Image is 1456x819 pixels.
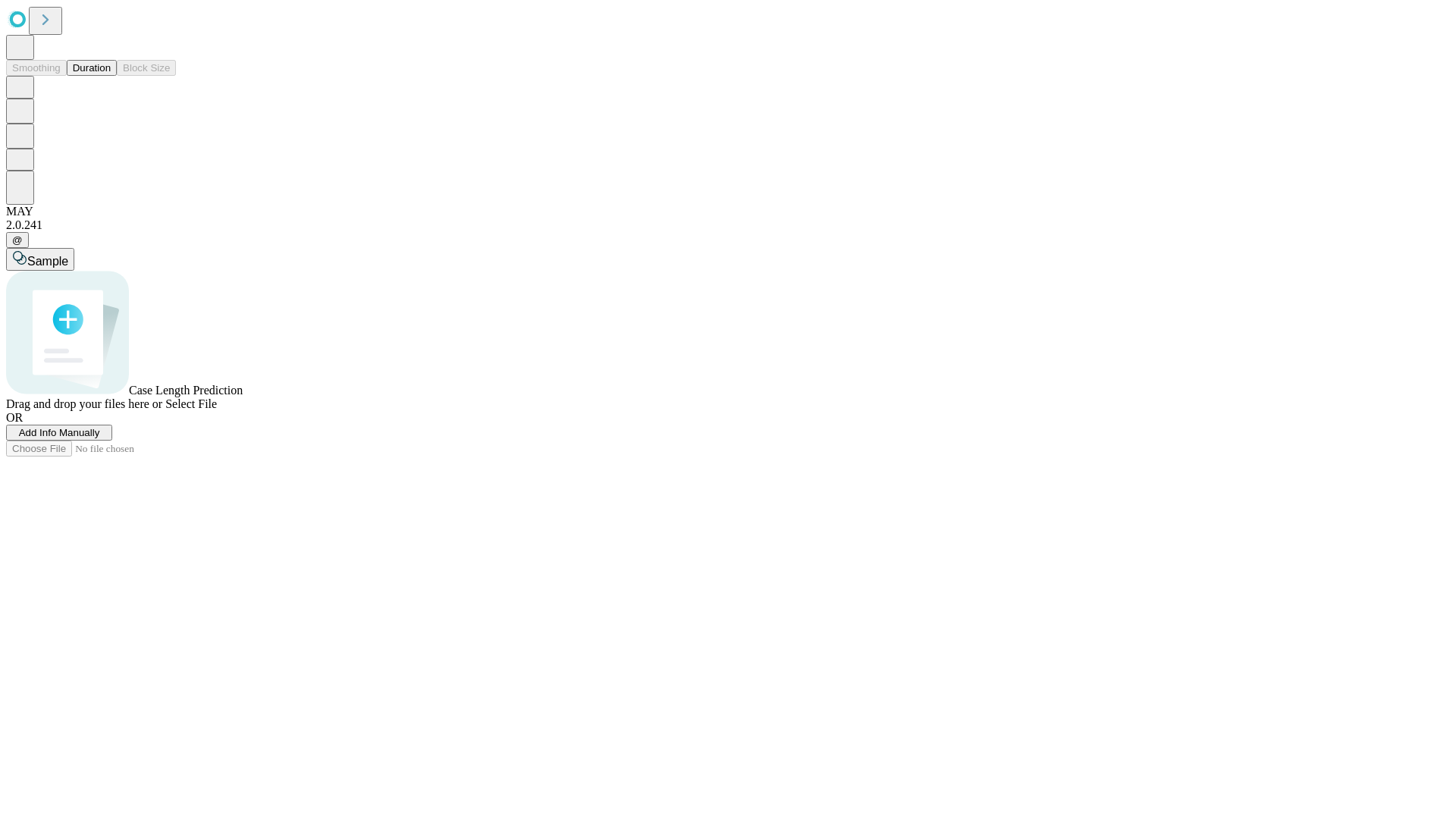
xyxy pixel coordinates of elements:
[6,218,1450,232] div: 2.0.241
[12,234,23,246] span: @
[27,255,68,268] span: Sample
[6,425,112,441] button: Add Info Manually
[6,248,74,271] button: Sample
[165,397,217,410] span: Select File
[6,397,162,410] span: Drag and drop your files here or
[6,60,67,76] button: Smoothing
[6,205,1450,218] div: MAY
[6,232,29,248] button: @
[129,384,243,397] span: Case Length Prediction
[6,411,23,424] span: OR
[19,427,100,438] span: Add Info Manually
[117,60,176,76] button: Block Size
[67,60,117,76] button: Duration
